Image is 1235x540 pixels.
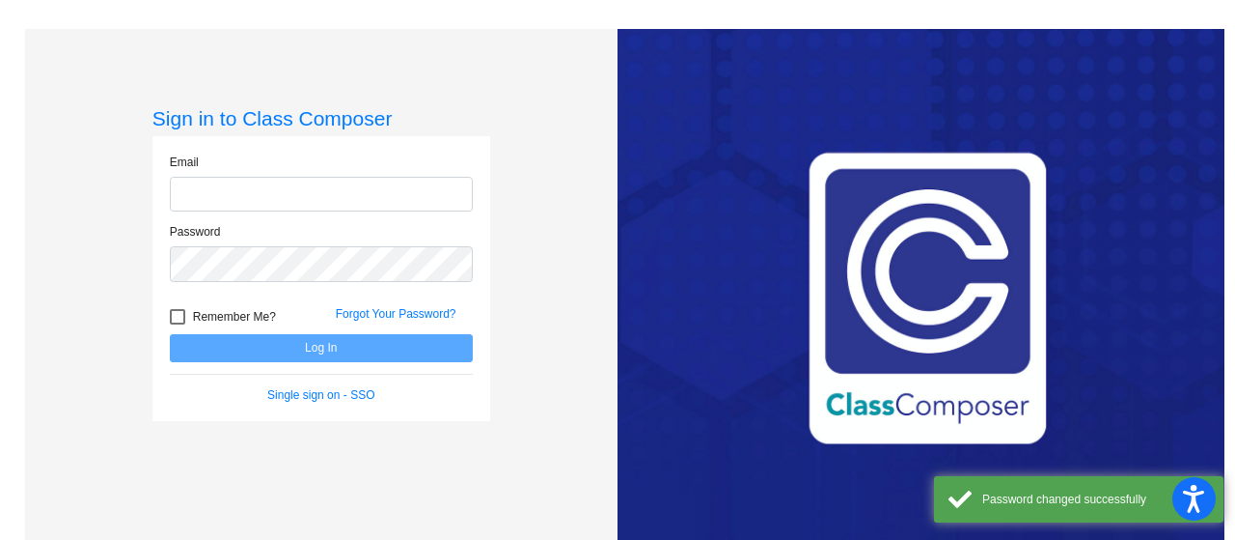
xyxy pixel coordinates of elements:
[170,223,221,241] label: Password
[170,334,473,362] button: Log In
[336,307,456,321] a: Forgot Your Password?
[982,491,1209,508] div: Password changed successfully
[193,305,276,328] span: Remember Me?
[152,106,490,130] h3: Sign in to Class Composer
[170,154,199,171] label: Email
[267,388,374,402] a: Single sign on - SSO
